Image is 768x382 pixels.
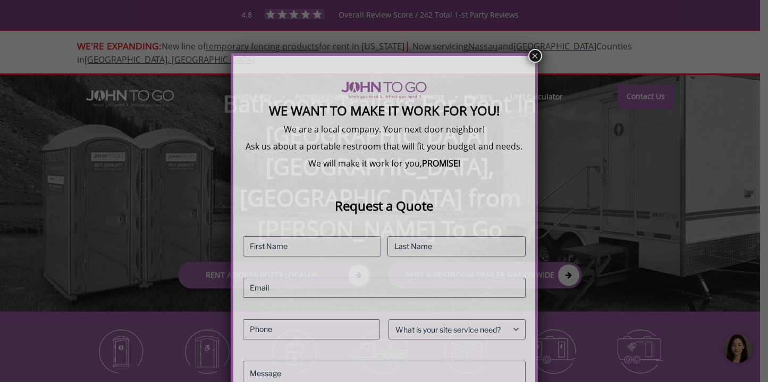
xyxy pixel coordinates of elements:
p: We will make it work for you, [243,157,526,169]
button: Close [528,49,542,63]
input: Phone [243,319,380,339]
strong: We Want To Make It Work For You! [269,102,500,119]
strong: Request a Quote [335,197,433,214]
p: Ask us about a portable restroom that will fit your budget and needs. [243,140,526,152]
p: We are a local company. Your next door neighbor! [243,123,526,135]
input: First Name [243,236,381,256]
input: Last Name [387,236,526,256]
b: PROMISE! [422,157,460,169]
img: logo of viptogo [341,81,427,98]
input: Email [243,278,526,298]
